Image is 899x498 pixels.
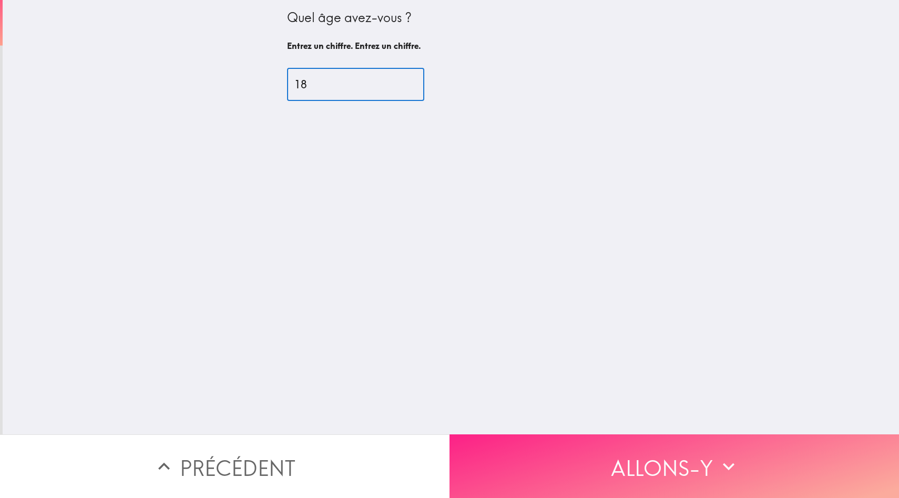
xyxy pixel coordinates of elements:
[611,455,713,481] font: Allons-y
[287,9,412,25] font: Quel âge avez-vous ?
[355,40,421,51] font: Entrez un chiffre.
[450,434,899,498] button: Allons-y
[180,455,295,481] font: Précédent
[287,40,353,51] font: Entrez un chiffre.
